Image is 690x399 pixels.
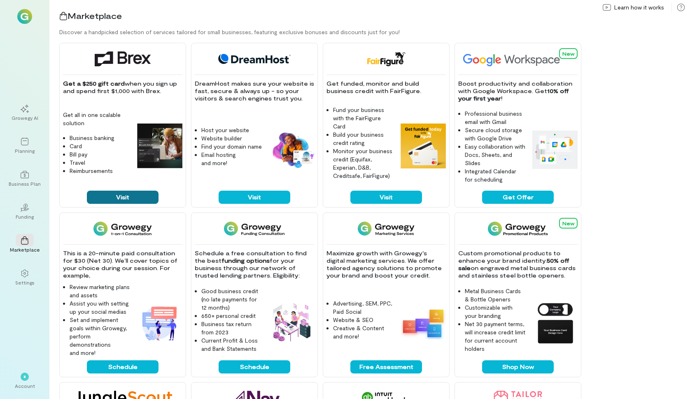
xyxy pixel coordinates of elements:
li: Website & SEO [333,316,394,324]
li: Assist you with setting up your social medias [70,299,131,316]
img: DreamHost feature [269,131,314,169]
li: Net 30 payment terms, will increase credit limit for current account holders [465,320,526,353]
button: Visit [219,191,290,204]
img: Funding Consultation feature [269,300,314,345]
li: Travel [70,159,131,167]
div: Settings [15,279,35,286]
img: Growegy Promo Products feature [532,300,578,345]
li: Professional business email with Gmail [465,110,526,126]
li: Find your domain name [201,142,262,151]
li: Easy collaboration with Docs, Sheets, and Slides [465,142,526,167]
img: 1-on-1 Consultation feature [137,300,182,345]
div: Funding [16,213,34,220]
p: when you sign up and spend first $1,000 with Brex. [63,80,182,95]
li: Host your website [201,126,262,134]
li: Review marketing plans and assets [70,283,131,299]
img: Growegy Promo Products [488,221,548,236]
li: Business tax return from 2023 [201,320,262,336]
strong: Get a $250 gift card [63,80,125,87]
li: 650+ personal credit [201,312,262,320]
img: 1-on-1 Consultation [93,221,152,236]
li: Good business credit (no late payments for 12 months) [201,287,262,312]
p: Get all in one scalable solution [63,111,131,127]
li: Advertising, SEM, PPC, Paid Social [333,299,394,316]
li: Business banking [70,134,131,142]
p: Custom promotional products to enhance your brand identity. on engraved metal business cards and ... [458,250,578,279]
img: FairFigure feature [401,124,446,169]
button: Schedule [219,360,290,373]
a: Growegy AI [10,98,40,128]
li: Current Profit & Loss and Bank Statements [201,336,262,353]
p: This is a 20-minute paid consultation for $30 (Net 30). We’ll cover topics of your choice during ... [63,250,182,279]
div: *Account [10,366,40,396]
img: FairFigure [366,51,406,66]
img: Brex feature [137,124,182,169]
li: Integrated Calendar for scheduling [465,167,526,184]
img: Growegy - Marketing Services feature [401,307,446,339]
div: Marketplace [10,246,40,253]
img: Google Workspace [458,51,579,66]
span: New [562,220,574,226]
li: Bill pay [70,150,131,159]
div: Business Plan [9,180,41,187]
li: Build your business credit rating [333,131,394,147]
p: Get funded, monitor and build business credit with FairFigure. [326,80,446,95]
li: Reimbursements [70,167,131,175]
a: Funding [10,197,40,226]
p: Maximize growth with Growegy's digital marketing services. We offer tailored agency solutions to ... [326,250,446,279]
li: Email hosting and more! [201,151,262,167]
li: Monitor your business credit (Equifax, Experian, D&B, Creditsafe, FairFigure) [333,147,394,180]
div: Planning [15,147,35,154]
span: Learn how it works [614,3,664,12]
strong: 10% off your first year [458,87,571,102]
li: Card [70,142,131,150]
li: Secure cloud storage with Google Drive [465,126,526,142]
span: New [562,51,574,56]
button: Visit [87,191,159,204]
button: Get Offer [482,191,554,204]
div: Growegy AI [12,114,38,121]
img: Brex [95,51,151,66]
button: Free Assessment [350,360,422,373]
div: Account [15,383,35,389]
a: Planning [10,131,40,161]
img: DreamHost [215,51,294,66]
a: Marketplace [10,230,40,259]
button: Schedule [87,360,159,373]
li: Set and implement goals within Growegy, perform demonstrations and more! [70,316,131,357]
li: Fund your business with the FairFigure Card [333,106,394,131]
a: Settings [10,263,40,292]
li: Website builder [201,134,262,142]
img: Growegy - Marketing Services [358,221,415,236]
p: Boost productivity and collaboration with Google Workspace. Get ! [458,80,578,102]
span: Marketplace [68,11,122,21]
li: Creative & Content and more! [333,324,394,341]
li: Metal Business Cards & Bottle Openers [465,287,526,303]
img: Google Workspace feature [532,131,578,168]
strong: 50% off sale [458,257,571,271]
img: Funding Consultation [224,221,284,236]
button: Visit [350,191,422,204]
p: Schedule a free consultation to find the best for your business through our network of trusted le... [195,250,314,279]
a: Business Plan [10,164,40,194]
button: Shop Now [482,360,554,373]
div: Discover a handpicked selection of services tailored for small businesses, featuring exclusive bo... [59,28,690,36]
strong: funding options [221,257,270,264]
li: Customizable with your branding [465,303,526,320]
p: DreamHost makes sure your website is fast, secure & always up - so your visitors & search engines... [195,80,314,102]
